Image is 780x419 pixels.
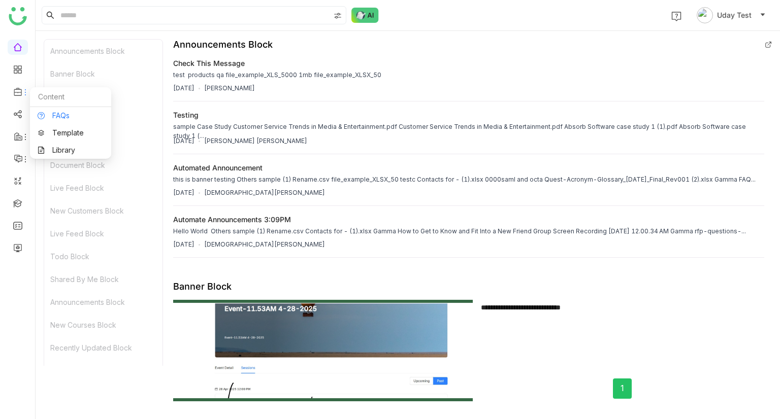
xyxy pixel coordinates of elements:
a: Template [38,129,104,136]
div: [DATE] [173,188,194,197]
button: Uday Test [695,7,768,23]
a: Library [38,147,104,154]
span: Uday Test [717,10,752,21]
img: ask-buddy-normal.svg [351,8,379,23]
div: [PERSON_NAME] [PERSON_NAME] [204,136,307,146]
div: Announcements Block [44,291,162,313]
div: Report Block [44,359,162,382]
div: New Customers Block [44,199,162,222]
div: [PERSON_NAME] [204,84,255,93]
div: [DEMOGRAPHIC_DATA][PERSON_NAME] [204,240,325,249]
div: Hello World Others sample (1) Rename.csv Contacts for - (1).xlsx Gamma How to Get to Know and Fit... [173,227,746,236]
span: 1 [621,382,624,395]
div: Recently Updated Block [44,336,162,359]
a: FAQs [38,112,104,119]
div: Live Feed Block [44,177,162,199]
img: search-type.svg [334,12,342,20]
div: Banner Block [44,62,162,85]
div: New Courses Block [44,313,162,336]
div: check this message [173,58,245,68]
div: Shared By Me Block [44,268,162,291]
div: [DATE] [173,84,194,93]
div: Automated Announcement [173,162,263,173]
img: 68d3900f46f56c15aefd99fc [173,303,472,398]
div: test products qa file_example_XLS_5000 1mb file_example_XLSX_50 [173,71,381,80]
img: avatar [697,7,713,23]
div: [DATE] [173,136,194,146]
div: Document Block [44,154,162,177]
div: sample Case Study Customer Service Trends in Media & Entertainment.pdf Customer Service Trends in... [173,122,764,141]
img: help.svg [671,11,681,21]
div: Live Feed Block [44,222,162,245]
div: Announcements Block [173,39,273,50]
div: Todo Block [44,245,162,268]
div: testing [173,110,199,120]
div: [DEMOGRAPHIC_DATA][PERSON_NAME] [204,188,325,197]
div: this is banner testing Others sample (1) Rename.csv file_example_XLSX_50 testc Contacts for - (1)... [173,175,756,184]
div: [DATE] [173,240,194,249]
div: Announcements Block [44,40,162,62]
div: Content [30,87,111,107]
button: 1 [613,378,632,399]
div: Automate Announcements 3:09PM [173,214,291,225]
img: logo [9,7,27,25]
div: Banner Block [173,281,232,292]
